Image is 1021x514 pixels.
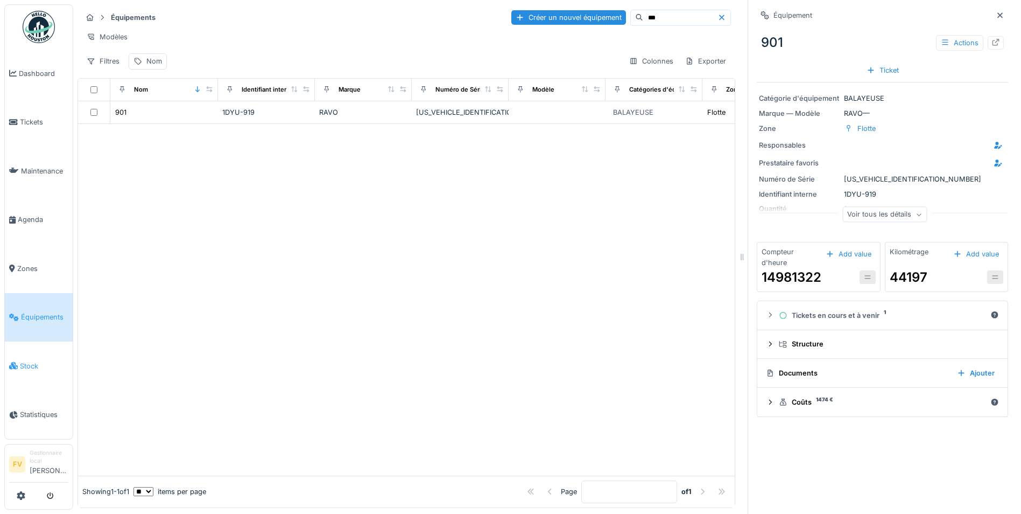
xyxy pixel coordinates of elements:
a: Équipements [5,293,73,342]
div: Filtres [82,53,124,69]
div: Nom [134,85,148,94]
span: Équipements [21,312,68,322]
div: Kilométrage [890,247,928,257]
div: Exporter [680,53,731,69]
span: Stock [20,361,68,371]
div: Structure [779,339,995,349]
div: BALAYEUSE [759,93,1006,103]
div: Marque — Modèle [759,108,840,119]
a: Stock [5,342,73,391]
div: 44197 [890,268,927,287]
span: Tickets [20,117,68,127]
a: FV Gestionnaire local[PERSON_NAME] [9,449,68,483]
div: RAVO [319,107,407,117]
div: Page [561,487,577,497]
div: Modèle [532,85,554,94]
div: Nom [146,56,162,66]
div: Numéro de Série [435,85,485,94]
div: Zone [759,123,840,134]
div: Colonnes [624,53,678,69]
div: items per page [133,487,206,497]
div: Identifiant interne [242,85,294,94]
strong: of 1 [681,487,692,497]
div: Équipement [773,10,812,20]
a: Dashboard [5,49,73,98]
div: Identifiant interne [759,189,840,199]
div: 901 [115,107,126,117]
div: Flotte [707,107,726,117]
div: 1DYU-919 [222,107,311,117]
div: Gestionnaire local [30,449,68,466]
a: Statistiques [5,391,73,440]
div: Catégories d'équipement [629,85,704,94]
summary: Tickets en cours et à venir1 [762,305,1003,325]
div: Catégorie d'équipement [759,93,840,103]
summary: Structure [762,335,1003,355]
li: [PERSON_NAME] [30,449,68,480]
div: Coûts [779,397,986,407]
a: Maintenance [5,147,73,196]
div: Créer un nouvel équipement [511,10,626,25]
img: Badge_color-CXgf-gQk.svg [23,11,55,43]
div: 14981322 [762,268,821,287]
div: Numéro de Série [759,174,840,184]
span: Dashboard [19,68,68,79]
strong: Équipements [107,12,160,23]
a: Zones [5,244,73,293]
div: BALAYEUSE [613,107,653,117]
div: [US_VEHICLE_IDENTIFICATION_NUMBER] [416,107,504,117]
a: Agenda [5,196,73,245]
div: Voir tous les détails [842,207,927,223]
div: 901 [757,29,1008,57]
div: Zone [726,85,741,94]
span: Zones [17,263,68,274]
li: FV [9,456,25,473]
span: Agenda [18,214,68,225]
div: Add value [949,247,1003,261]
summary: Coûts1474 € [762,392,1003,412]
summary: DocumentsAjouter [762,363,1003,383]
div: [US_VEHICLE_IDENTIFICATION_NUMBER] [759,174,1006,184]
div: Add value [821,247,876,261]
div: Marque [339,85,361,94]
div: Ticket [862,63,903,78]
div: RAVO — [759,108,1006,119]
div: Compteur d'heure [762,247,807,267]
span: Maintenance [21,166,68,176]
div: Actions [936,35,983,51]
div: Ajouter [953,366,999,380]
div: Documents [766,368,948,378]
div: Flotte [857,123,876,134]
div: Showing 1 - 1 of 1 [82,487,129,497]
div: Responsables [759,140,840,150]
div: 1DYU-919 [759,189,1006,199]
span: Statistiques [20,409,68,420]
div: Modèles [82,29,132,45]
div: Tickets en cours et à venir [779,310,986,321]
div: Prestataire favoris [759,158,840,168]
a: Tickets [5,98,73,147]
